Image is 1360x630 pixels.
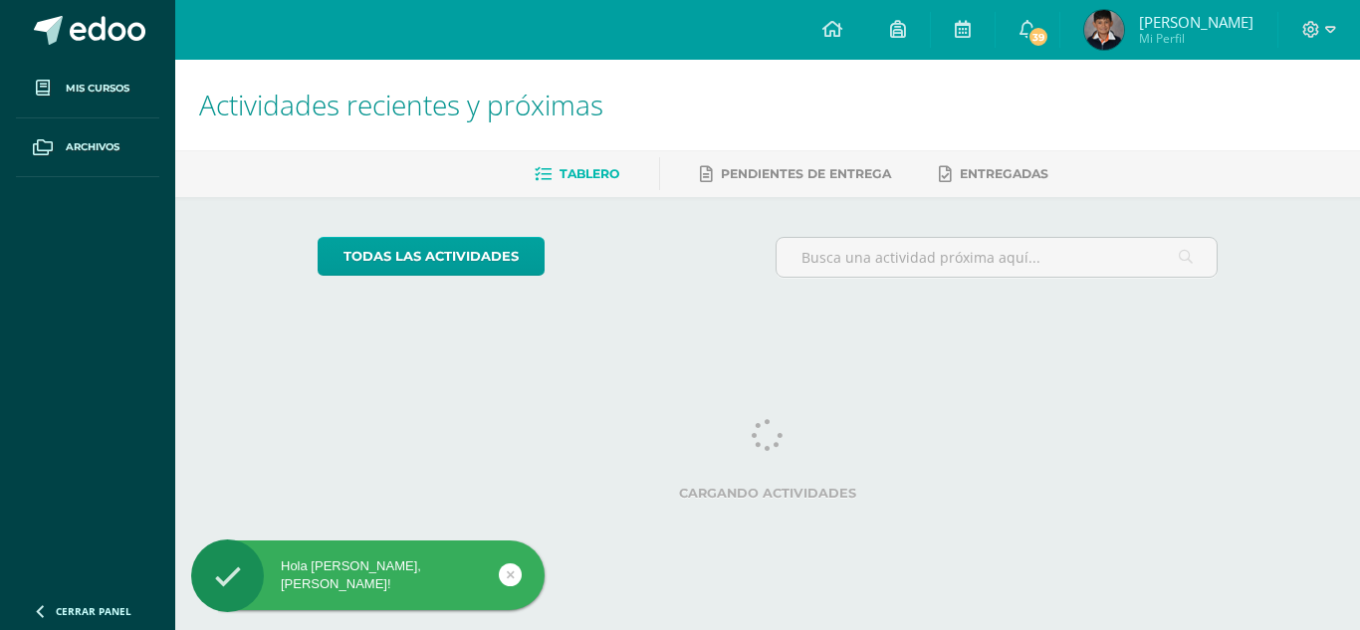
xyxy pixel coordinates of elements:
[191,557,545,593] div: Hola [PERSON_NAME], [PERSON_NAME]!
[939,158,1048,190] a: Entregadas
[1084,10,1124,50] img: 42a0500c7bf494fe697c144196485b4a.png
[66,81,129,97] span: Mis cursos
[777,238,1218,277] input: Busca una actividad próxima aquí...
[1139,30,1253,47] span: Mi Perfil
[56,604,131,618] span: Cerrar panel
[16,118,159,177] a: Archivos
[535,158,619,190] a: Tablero
[700,158,891,190] a: Pendientes de entrega
[66,139,119,155] span: Archivos
[721,166,891,181] span: Pendientes de entrega
[1027,26,1049,48] span: 39
[960,166,1048,181] span: Entregadas
[199,86,603,123] span: Actividades recientes y próximas
[318,486,1219,501] label: Cargando actividades
[16,60,159,118] a: Mis cursos
[560,166,619,181] span: Tablero
[318,237,545,276] a: todas las Actividades
[1139,12,1253,32] span: [PERSON_NAME]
